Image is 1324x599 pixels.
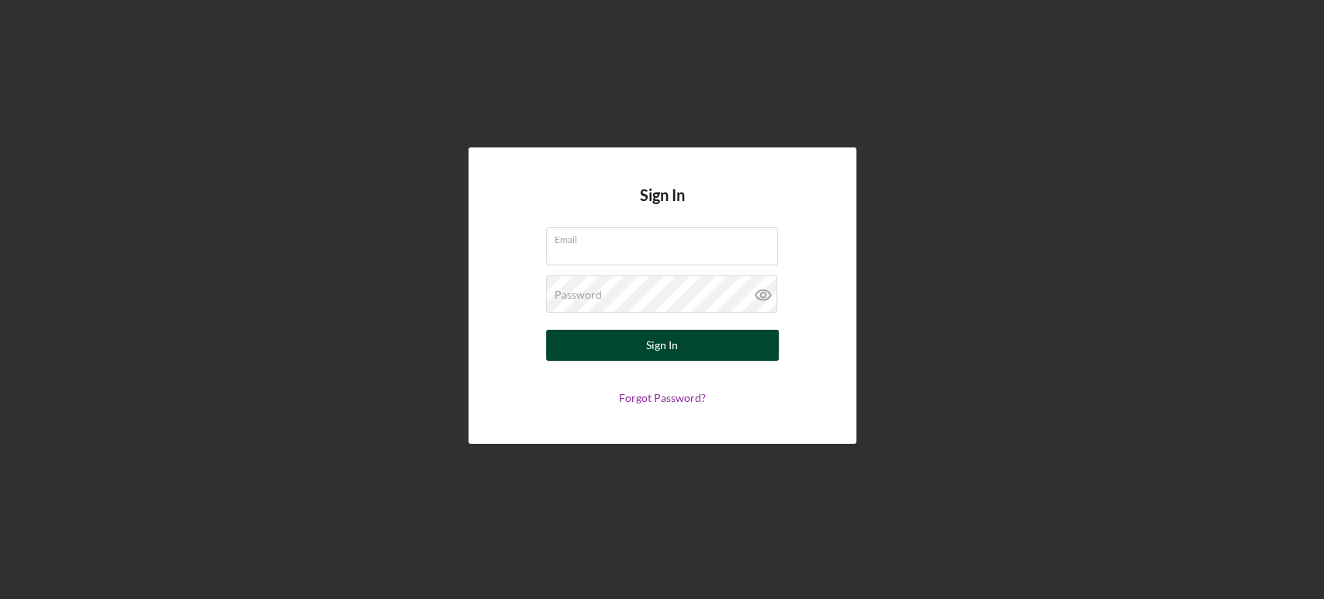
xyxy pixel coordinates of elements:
[640,186,685,227] h4: Sign In
[546,330,779,361] button: Sign In
[619,391,706,404] a: Forgot Password?
[646,330,678,361] div: Sign In
[555,228,778,245] label: Email
[555,289,602,301] label: Password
